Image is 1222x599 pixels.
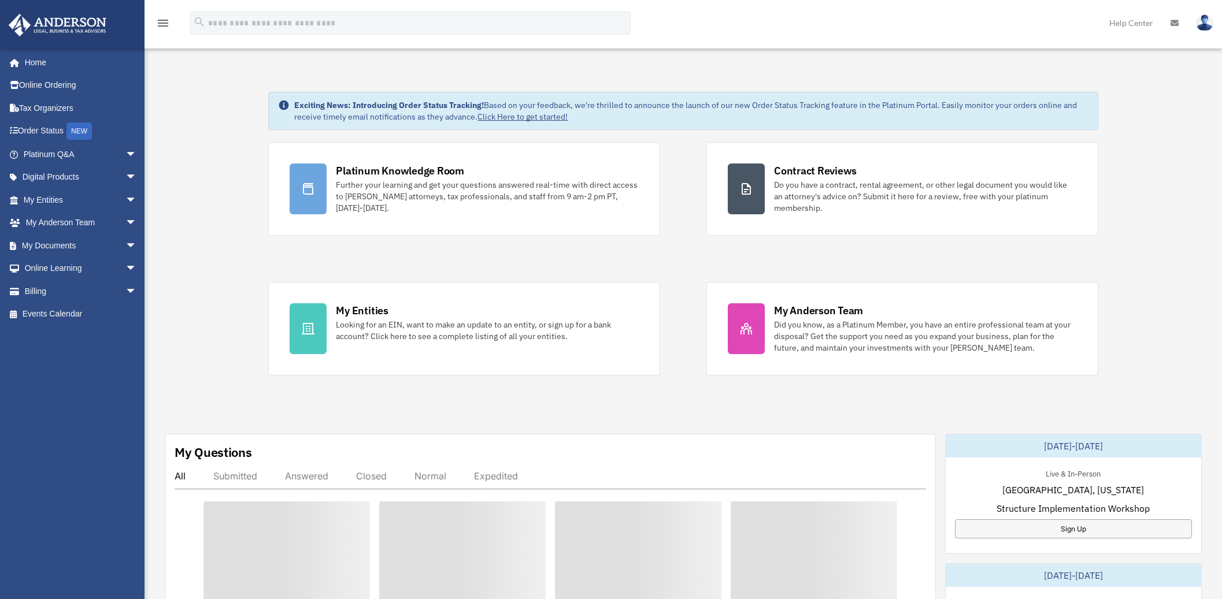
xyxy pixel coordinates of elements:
div: Live & In-Person [1036,467,1110,479]
span: arrow_drop_down [125,211,149,235]
div: All [175,470,186,482]
div: Platinum Knowledge Room [336,163,464,178]
div: Do you have a contract, rental agreement, or other legal document you would like an attorney's ad... [774,179,1077,214]
a: Online Learningarrow_drop_down [8,257,154,280]
div: Answered [285,470,328,482]
a: menu [156,20,170,30]
a: Billingarrow_drop_down [8,280,154,303]
span: arrow_drop_down [125,280,149,303]
span: arrow_drop_down [125,188,149,212]
span: arrow_drop_down [125,166,149,189]
div: My Questions [175,444,252,461]
div: Based on your feedback, we're thrilled to announce the launch of our new Order Status Tracking fe... [294,99,1088,122]
a: Sign Up [955,519,1193,538]
span: [GEOGRAPHIC_DATA], [US_STATE] [1002,483,1144,497]
span: arrow_drop_down [125,257,149,281]
a: Click Here to get started! [477,111,568,122]
div: Submitted [213,470,257,482]
img: User Pic [1196,14,1213,31]
a: Events Calendar [8,303,154,326]
a: Online Ordering [8,74,154,97]
span: arrow_drop_down [125,234,149,258]
a: Platinum Q&Aarrow_drop_down [8,143,154,166]
a: Platinum Knowledge Room Further your learning and get your questions answered real-time with dire... [268,142,660,236]
img: Anderson Advisors Platinum Portal [5,14,110,36]
strong: Exciting News: Introducing Order Status Tracking! [294,100,484,110]
a: My Entitiesarrow_drop_down [8,188,154,211]
a: Contract Reviews Do you have a contract, rental agreement, or other legal document you would like... [706,142,1098,236]
span: Structure Implementation Workshop [997,501,1150,515]
a: My Anderson Team Did you know, as a Platinum Member, you have an entire professional team at your... [706,282,1098,375]
div: Further your learning and get your questions answered real-time with direct access to [PERSON_NAM... [336,179,639,214]
a: Order StatusNEW [8,120,154,143]
div: Closed [356,470,387,482]
a: Tax Organizers [8,96,154,120]
div: Looking for an EIN, want to make an update to an entity, or sign up for a bank account? Click her... [336,319,639,342]
span: arrow_drop_down [125,143,149,166]
div: [DATE]-[DATE] [946,564,1202,587]
div: My Anderson Team [774,303,863,318]
div: NEW [66,122,92,140]
a: My Entities Looking for an EIN, want to make an update to an entity, or sign up for a bank accoun... [268,282,660,375]
div: [DATE]-[DATE] [946,434,1202,457]
div: Contract Reviews [774,163,857,178]
div: Did you know, as a Platinum Member, you have an entire professional team at your disposal? Get th... [774,319,1077,354]
a: My Documentsarrow_drop_down [8,234,154,257]
div: Expedited [474,470,518,482]
a: Home [8,51,149,74]
div: Normal [414,470,446,482]
a: Digital Productsarrow_drop_down [8,166,154,189]
i: menu [156,16,170,30]
a: My Anderson Teamarrow_drop_down [8,211,154,235]
i: search [193,16,206,28]
div: My Entities [336,303,388,318]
